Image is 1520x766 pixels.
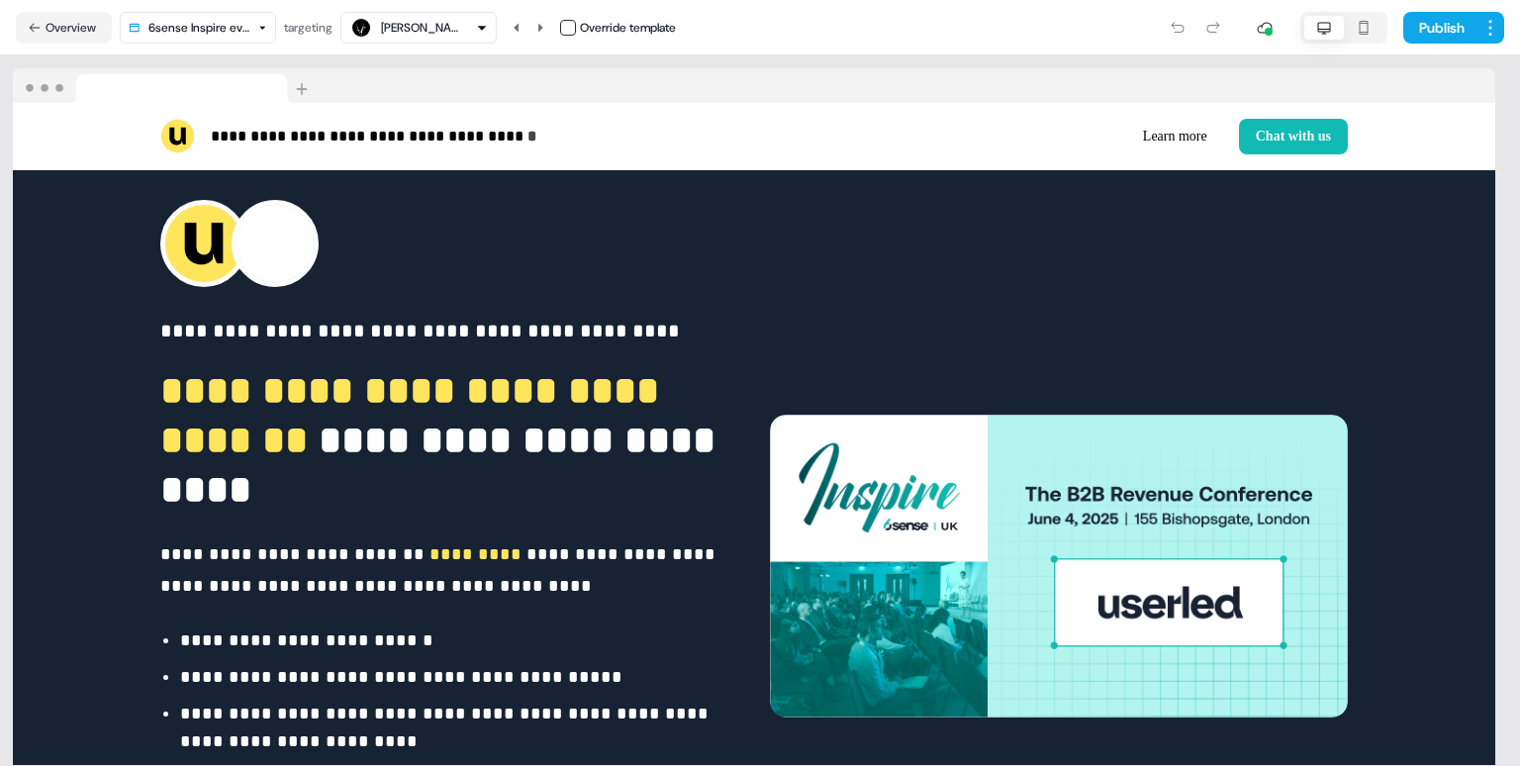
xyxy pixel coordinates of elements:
div: Learn moreChat with us [762,119,1348,154]
div: [PERSON_NAME] [381,18,460,38]
button: Overview [16,12,112,44]
button: [PERSON_NAME] [340,12,497,44]
img: Browser topbar [13,68,317,104]
button: Learn more [1127,119,1223,154]
div: 6sense Inspire event invite [148,18,251,38]
div: targeting [284,18,332,38]
button: Chat with us [1239,119,1348,154]
img: Image [770,415,1348,718]
button: Publish [1403,12,1476,44]
div: Override template [580,18,676,38]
